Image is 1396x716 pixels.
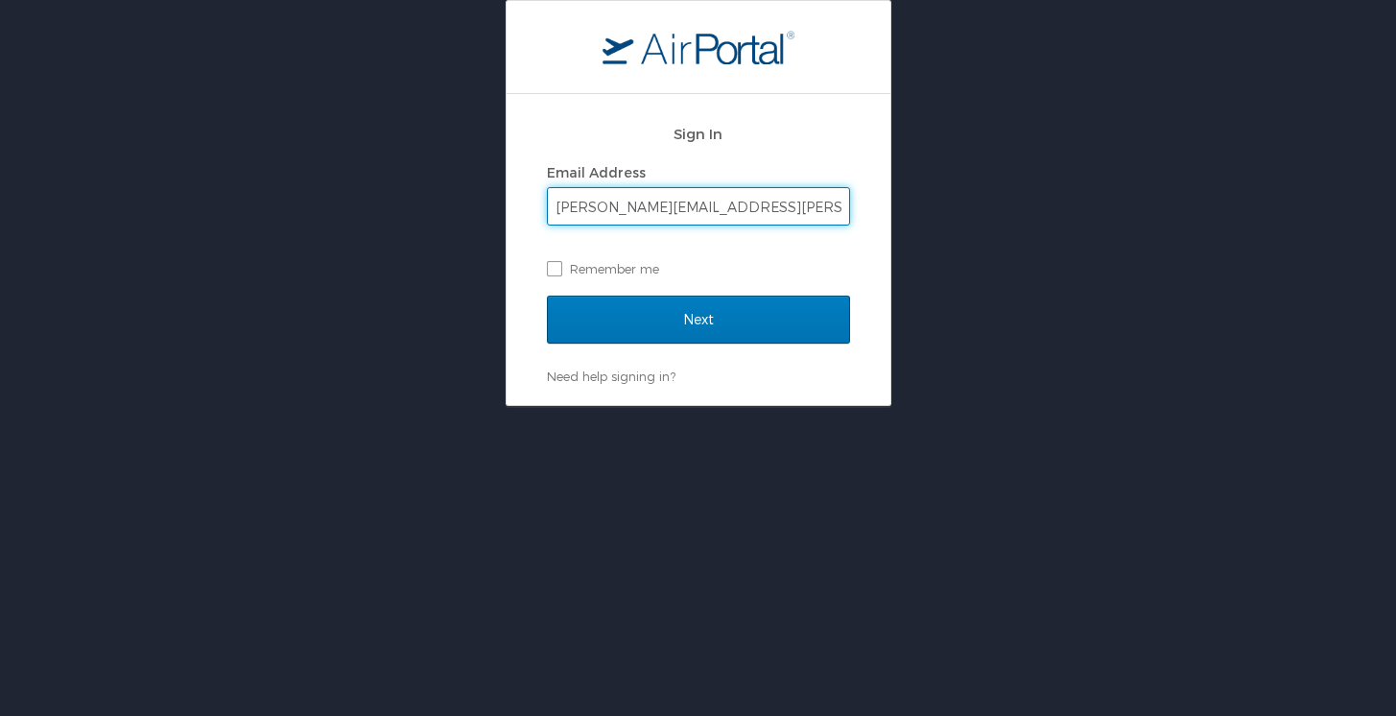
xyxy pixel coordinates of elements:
label: Remember me [547,254,850,283]
label: Email Address [547,164,646,180]
h2: Sign In [547,123,850,145]
input: Next [547,296,850,344]
img: logo [603,30,794,64]
a: Need help signing in? [547,369,675,384]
